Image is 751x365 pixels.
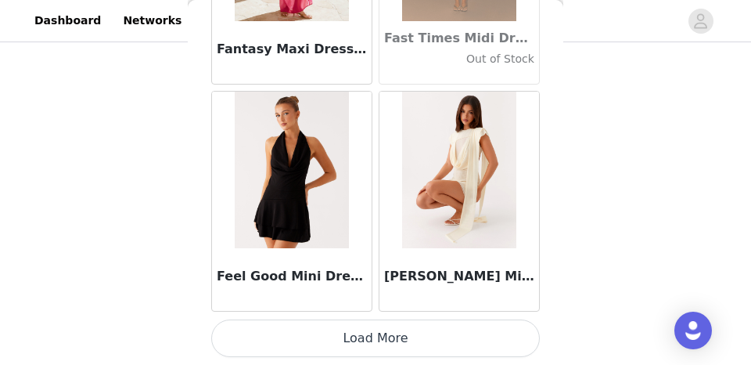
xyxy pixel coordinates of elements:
[384,51,534,67] h4: Out of Stock
[217,40,367,59] h3: Fantasy Maxi Dress - Pink Tropical
[113,3,191,38] a: Networks
[25,3,110,38] a: Dashboard
[217,267,367,286] h3: Feel Good Mini Dress - Black
[693,9,708,34] div: avatar
[211,320,540,357] button: Load More
[674,312,712,349] div: Open Intercom Messenger
[235,92,348,248] img: Feel Good Mini Dress - Black
[402,92,516,248] img: Felipe Mini Dress - Yellow
[384,29,534,48] h3: Fast Times Midi Dress - Chocolate
[384,267,534,286] h3: [PERSON_NAME] Mini Dress - Yellow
